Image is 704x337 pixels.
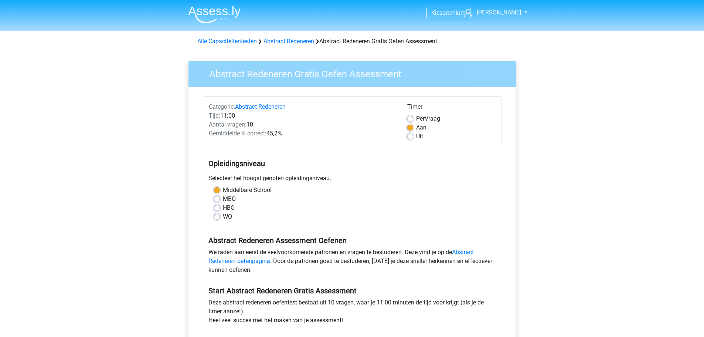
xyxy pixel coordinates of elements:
span: [PERSON_NAME] [477,9,521,16]
label: Vraag [416,114,440,123]
div: 11:00 [203,111,402,120]
span: Aantal vragen: [209,121,246,128]
span: premium [442,9,466,16]
div: Deze abstract redeneren oefentest bestaat uit 10 vragen, waar je 11:00 minuten de tijd voor krijg... [203,298,501,328]
label: Middelbare School [223,186,272,195]
label: MBO [223,195,236,203]
span: Per [416,115,425,122]
h5: Start Abstract Redeneren Gratis Assessment [208,286,496,295]
a: Abstract Redeneren [235,103,286,110]
div: Timer [407,102,496,114]
a: Abstract Redeneren [263,38,314,45]
div: We raden aan eerst de veelvoorkomende patronen en vragen te bestuderen. Deze vind je op de . Door... [203,248,501,277]
div: 10 [203,120,402,129]
img: Assessly [188,6,241,23]
h5: Abstract Redeneren Assessment Oefenen [208,236,496,245]
div: Abstract Redeneren Gratis Oefen Assessment [194,37,510,46]
div: Selecteer het hoogst genoten opleidingsniveau. [203,174,501,186]
label: Aan [416,123,426,132]
h3: Abstract Redeneren Gratis Oefen Assessment [200,65,510,80]
label: WO [223,212,232,221]
a: Kiespremium [427,8,470,18]
a: [PERSON_NAME] [461,8,522,17]
span: Gemiddelde % correct: [209,130,266,137]
span: Kies [431,9,442,16]
label: HBO [223,203,235,212]
span: Categorie: [209,103,235,110]
a: Alle Capaciteitentesten [197,38,257,45]
h5: Opleidingsniveau [208,156,496,171]
span: Tijd: [209,112,220,119]
label: Uit [416,132,423,141]
div: 45,2% [203,129,402,138]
